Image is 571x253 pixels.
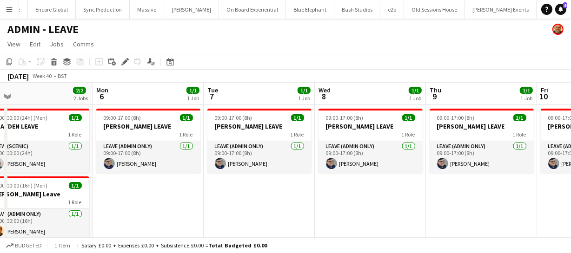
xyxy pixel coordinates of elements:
span: Wed [319,86,331,94]
span: 1/1 [520,87,533,94]
span: 09:00-17:00 (8h) [326,114,364,121]
span: 09:00-17:00 (8h) [215,114,252,121]
span: 1/1 [180,114,193,121]
span: 1/1 [513,114,526,121]
span: 09:00-17:00 (8h) [104,114,141,121]
span: 1 Role [179,131,193,138]
span: 10 [539,91,548,102]
span: Thu [430,86,441,94]
div: Salary £0.00 + Expenses £0.00 + Subsistence £0.00 = [81,242,267,249]
span: Mon [96,86,108,94]
span: 1 Role [68,131,82,138]
div: [DATE] [7,71,29,81]
button: [PERSON_NAME] [164,0,219,19]
button: Old Sessions House [404,0,465,19]
span: 9 [428,91,441,102]
app-card-role: Leave (admin only)1/109:00-17:00 (8h)[PERSON_NAME] [96,141,200,173]
app-job-card: 09:00-17:00 (8h)1/1[PERSON_NAME] LEAVE1 RoleLeave (admin only)1/109:00-17:00 (8h)[PERSON_NAME] [319,109,423,173]
h3: [PERSON_NAME] LEAVE [319,122,423,130]
app-card-role: Leave (admin only)1/109:00-17:00 (8h)[PERSON_NAME] [207,141,312,173]
app-user-avatar: Shane King [552,24,564,35]
span: Edit [30,40,40,48]
span: 1 Role [402,131,415,138]
span: Jobs [50,40,64,48]
span: 1/1 [409,87,422,94]
button: Sync Production [76,0,130,19]
h3: [PERSON_NAME] LEAVE [207,122,312,130]
a: Jobs [46,38,67,50]
h3: [PERSON_NAME] LEAVE [96,122,200,130]
span: 1/1 [186,87,199,94]
div: BST [58,72,67,79]
a: View [4,38,24,50]
span: 6 [95,91,108,102]
h1: ADMIN - LEAVE [7,22,79,36]
div: 1 Job [187,95,199,102]
div: 1 Job [298,95,310,102]
app-job-card: 09:00-17:00 (8h)1/1[PERSON_NAME] LEAVE1 RoleLeave (admin only)1/109:00-17:00 (8h)[PERSON_NAME] [96,109,200,173]
span: 1 Role [291,131,304,138]
button: Bash Studios [334,0,380,19]
button: Massive [130,0,164,19]
button: Encore Global [28,0,76,19]
a: Edit [26,38,44,50]
button: Blue Elephant [286,0,334,19]
span: Week 40 [31,72,54,79]
span: 1 Role [513,131,526,138]
button: e2b [380,0,404,19]
span: 1/1 [291,114,304,121]
span: 1/1 [298,87,311,94]
span: 09:00-17:00 (8h) [437,114,475,121]
span: 1 item [51,242,73,249]
app-card-role: Leave (admin only)1/109:00-17:00 (8h)[PERSON_NAME] [430,141,534,173]
span: 2/2 [73,87,86,94]
span: Budgeted [15,242,42,249]
span: 1/1 [69,114,82,121]
span: Total Budgeted £0.00 [208,242,267,249]
a: Comms [69,38,98,50]
app-card-role: Leave (admin only)1/109:00-17:00 (8h)[PERSON_NAME] [319,141,423,173]
span: 1/1 [402,114,415,121]
div: 1 Job [409,95,421,102]
span: Tue [207,86,218,94]
app-job-card: 09:00-17:00 (8h)1/1[PERSON_NAME] LEAVE1 RoleLeave (admin only)1/109:00-17:00 (8h)[PERSON_NAME] [430,109,534,173]
button: [PERSON_NAME] Events [465,0,537,19]
button: On Board Experiential [219,0,286,19]
a: 6 [555,4,566,15]
span: Comms [73,40,94,48]
span: 7 [206,91,218,102]
span: 6 [563,2,567,8]
span: 8 [317,91,331,102]
span: Fri [541,86,548,94]
span: 1/1 [69,182,82,189]
h3: [PERSON_NAME] LEAVE [430,122,534,130]
div: 1 Job [520,95,532,102]
div: 2 Jobs [73,95,88,102]
span: View [7,40,20,48]
app-job-card: 09:00-17:00 (8h)1/1[PERSON_NAME] LEAVE1 RoleLeave (admin only)1/109:00-17:00 (8h)[PERSON_NAME] [207,109,312,173]
span: 1 Role [68,199,82,206]
button: Budgeted [5,240,43,251]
